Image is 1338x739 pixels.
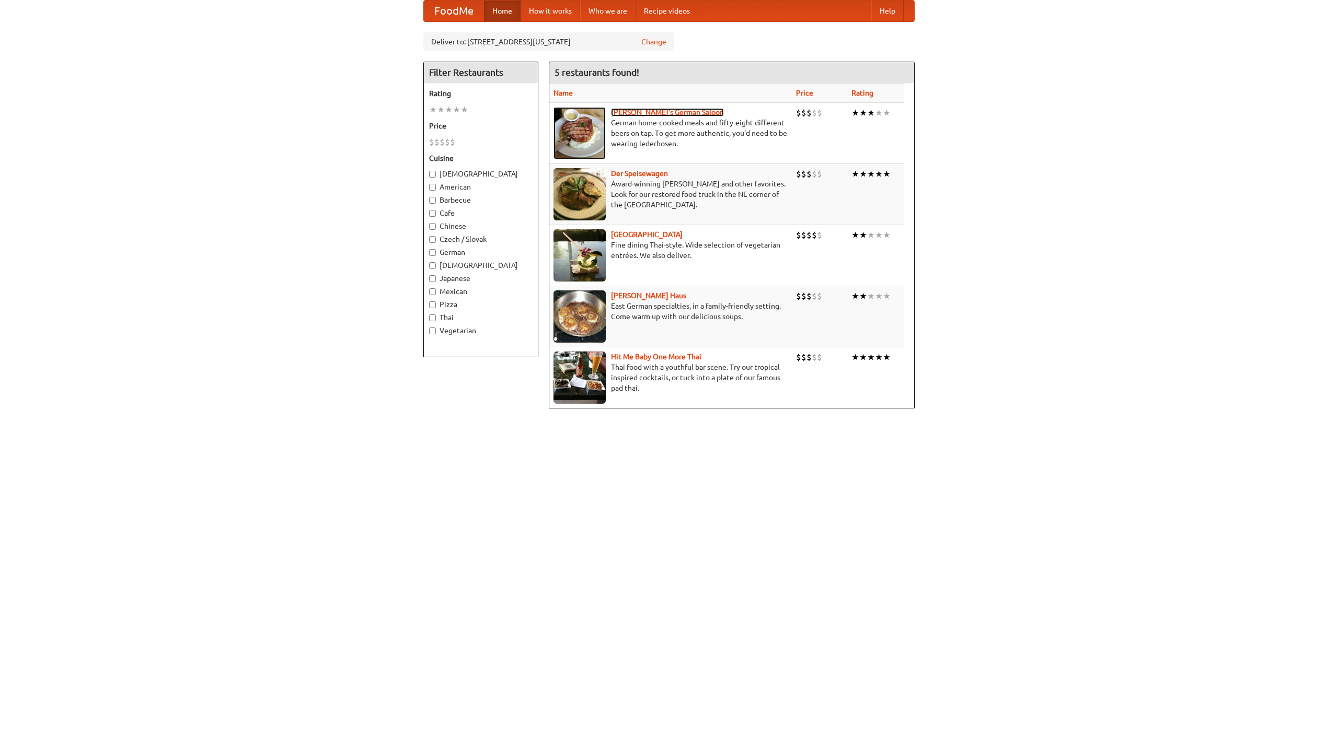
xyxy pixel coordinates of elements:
li: $ [812,290,817,302]
li: ★ [851,290,859,302]
li: $ [434,136,440,148]
a: Hit Me Baby One More Thai [611,353,701,361]
li: $ [812,107,817,119]
li: ★ [859,290,867,302]
a: Help [871,1,904,21]
li: $ [806,290,812,302]
li: ★ [851,107,859,119]
li: $ [445,136,450,148]
img: speisewagen.jpg [553,168,606,220]
label: Mexican [429,286,533,297]
p: Award-winning [PERSON_NAME] and other favorites. Look for our restored food truck in the NE corne... [553,179,788,210]
li: ★ [875,168,883,180]
a: Home [484,1,521,21]
li: $ [801,229,806,241]
li: ★ [429,104,437,115]
img: esthers.jpg [553,107,606,159]
label: [DEMOGRAPHIC_DATA] [429,260,533,271]
input: Chinese [429,223,436,230]
li: ★ [867,107,875,119]
input: Thai [429,314,436,321]
li: ★ [867,290,875,302]
div: Deliver to: [STREET_ADDRESS][US_STATE] [423,32,674,51]
li: ★ [883,107,891,119]
label: Chinese [429,221,533,231]
li: ★ [867,229,875,241]
input: Pizza [429,301,436,308]
li: $ [817,168,822,180]
img: babythai.jpg [553,351,606,404]
li: ★ [875,290,883,302]
label: [DEMOGRAPHIC_DATA] [429,169,533,179]
li: $ [796,168,801,180]
li: $ [796,290,801,302]
li: ★ [859,351,867,363]
input: [DEMOGRAPHIC_DATA] [429,262,436,269]
li: $ [801,351,806,363]
input: Japanese [429,275,436,282]
p: Fine dining Thai-style. Wide selection of vegetarian entrées. We also deliver. [553,240,788,261]
img: satay.jpg [553,229,606,281]
li: $ [806,229,812,241]
li: $ [429,136,434,148]
a: [GEOGRAPHIC_DATA] [611,230,683,239]
a: FoodMe [424,1,484,21]
li: $ [806,168,812,180]
li: $ [812,168,817,180]
li: $ [812,351,817,363]
li: ★ [875,351,883,363]
input: German [429,249,436,256]
label: German [429,247,533,257]
label: Vegetarian [429,325,533,336]
label: Czech / Slovak [429,234,533,244]
input: American [429,184,436,191]
label: Barbecue [429,195,533,205]
label: Cafe [429,208,533,218]
a: [PERSON_NAME] Haus [611,291,686,300]
li: $ [796,351,801,363]
li: $ [796,229,801,241]
li: ★ [883,229,891,241]
li: ★ [875,107,883,119]
li: $ [796,107,801,119]
li: $ [817,107,822,119]
p: Thai food with a youthful bar scene. Try our tropical inspired cocktails, or tuck into a plate of... [553,362,788,393]
li: $ [806,107,812,119]
input: Barbecue [429,197,436,204]
input: Cafe [429,210,436,217]
li: $ [806,351,812,363]
input: Mexican [429,288,436,295]
a: Price [796,89,813,97]
h4: Filter Restaurants [424,62,538,83]
li: $ [450,136,455,148]
ng-pluralize: 5 restaurants found! [555,67,639,77]
h5: Price [429,121,533,131]
a: Name [553,89,573,97]
li: ★ [883,351,891,363]
p: East German specialties, in a family-friendly setting. Come warm up with our delicious soups. [553,301,788,322]
li: $ [817,229,822,241]
li: ★ [445,104,453,115]
li: ★ [883,290,891,302]
li: ★ [453,104,460,115]
input: [DEMOGRAPHIC_DATA] [429,171,436,178]
li: ★ [859,229,867,241]
li: $ [801,290,806,302]
li: $ [801,107,806,119]
h5: Cuisine [429,153,533,163]
li: ★ [867,168,875,180]
label: American [429,182,533,192]
li: ★ [460,104,468,115]
li: ★ [883,168,891,180]
label: Japanese [429,273,533,284]
a: Der Speisewagen [611,169,668,178]
a: [PERSON_NAME]'s German Saloon [611,108,724,116]
li: $ [812,229,817,241]
a: Who we are [580,1,636,21]
li: ★ [851,229,859,241]
label: Thai [429,312,533,323]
